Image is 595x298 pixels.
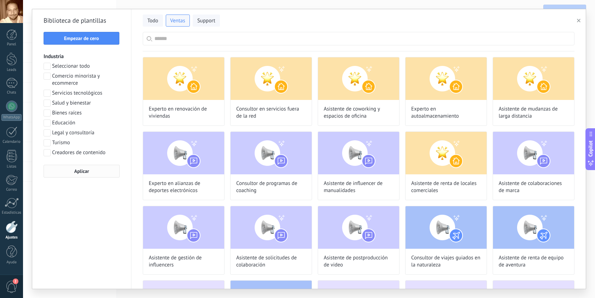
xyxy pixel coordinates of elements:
div: Panel [1,42,22,47]
img: Consultor de viajes guiados en la naturaleza [406,206,487,249]
img: Consultor de programas de coaching [231,132,312,174]
span: Support [197,17,215,24]
img: Asistente de colaboraciones de marca [493,132,574,174]
img: Consultor en servicios fuera de la red [231,57,312,100]
div: Listas [1,164,22,169]
button: Support [193,15,220,27]
div: Leads [1,68,22,72]
img: Asistente de coworking y espacios de oficina [318,57,399,100]
img: Asistente de influencer de manualidades [318,132,399,174]
div: WhatsApp [1,114,22,121]
span: Asistente de mudanzas de larga distancia [499,106,568,120]
div: Ayuda [1,260,22,265]
span: Asistente de renta de equipo de aventura [499,254,568,269]
img: Asistente de gestión de influencers [143,206,224,249]
span: Aplicar [74,169,89,174]
span: Experto en autoalmacenamiento [411,106,481,120]
span: Salud y bienestar [52,100,91,107]
img: Experto en autoalmacenamiento [406,57,487,100]
img: Experto en alianzas de deportes electrónicos [143,132,224,174]
span: Empezar de cero [64,36,99,41]
img: Asistente de renta de equipo de aventura [493,206,574,249]
div: Chats [1,90,22,95]
img: Asistente de solicitudes de colaboración [231,206,312,249]
img: Asistente de renta de locales comerciales [406,132,487,174]
span: Asistente de coworking y espacios de oficina [324,106,393,120]
button: Aplicar [44,165,120,178]
button: Ventas [166,15,190,27]
span: Servicios tecnológicos [52,90,102,97]
span: Ventas [170,17,185,24]
div: Estadísticas [1,210,22,215]
img: Asistente de postproducción de video [318,206,399,249]
span: Experto en alianzas de deportes electrónicos [149,180,219,194]
span: Consultor de viajes guiados en la naturaleza [411,254,481,269]
span: Consultor en servicios fuera de la red [236,106,306,120]
span: Asistente de influencer de manualidades [324,180,393,194]
img: Experto en renovación de viviendas [143,57,224,100]
img: Asistente de mudanzas de larga distancia [493,57,574,100]
span: Asistente de renta de locales comerciales [411,180,481,194]
div: Correo [1,187,22,192]
div: Calendario [1,140,22,144]
div: Ajustes [1,235,22,240]
span: Experto en renovación de viviendas [149,106,219,120]
span: Comercio minorista y ecommerce [52,73,120,87]
span: Copilot [587,140,594,157]
span: Educación [52,119,75,126]
span: Turismo [52,139,70,146]
h3: Industria [44,53,120,60]
span: 2 [13,279,18,284]
span: Asistente de postproducción de video [324,254,393,269]
h2: Biblioteca de plantillas [44,15,120,26]
button: Todo [143,15,163,27]
span: Todo [147,17,158,24]
span: Asistente de gestión de influencers [149,254,219,269]
span: Bienes raíces [52,109,81,117]
span: Creadores de contenido [52,149,106,156]
span: Legal y consultoría [52,129,94,136]
button: Empezar de cero [44,32,119,45]
span: Asistente de solicitudes de colaboración [236,254,306,269]
span: Asistente de colaboraciones de marca [499,180,568,194]
span: Seleccionar todo [52,63,90,70]
span: Consultor de programas de coaching [236,180,306,194]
